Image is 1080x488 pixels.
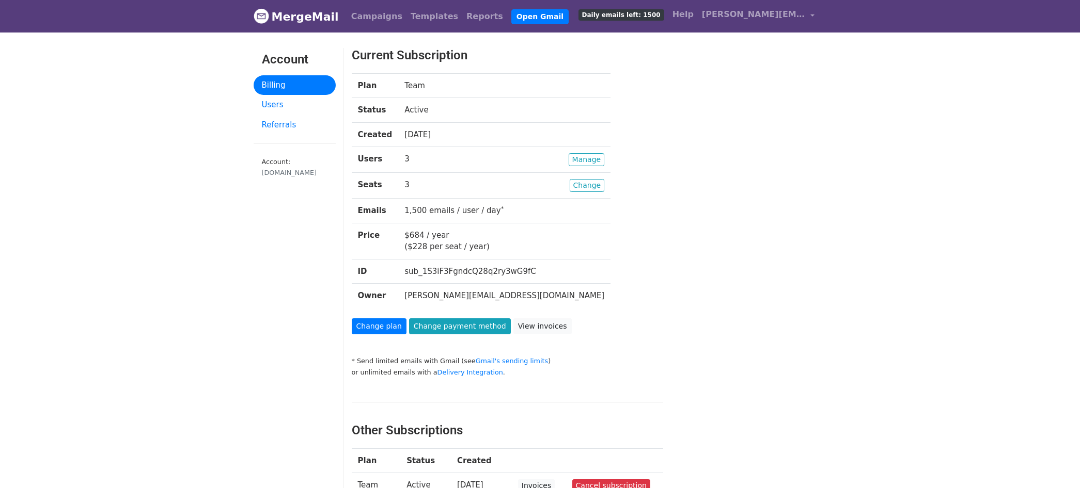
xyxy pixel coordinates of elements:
a: Campaigns [347,6,406,27]
small: * Send limited emails with Gmail (see ) or unlimited emails with a . [352,357,551,377]
h3: Account [262,52,327,67]
th: ID [352,259,399,284]
h3: Other Subscriptions [352,423,663,438]
th: Status [352,98,399,123]
a: Daily emails left: 1500 [574,4,668,25]
a: Reports [462,6,507,27]
a: Delivery Integration [437,368,503,376]
th: Emails [352,199,399,223]
a: Users [254,95,336,115]
a: Referrals [254,115,336,135]
a: MergeMail [254,6,339,27]
a: Manage [569,153,605,166]
th: Price [352,223,399,259]
a: [PERSON_NAME][EMAIL_ADDRESS][DOMAIN_NAME] [698,4,819,28]
td: 3 [398,173,611,199]
img: MergeMail logo [254,8,269,24]
td: Active [398,98,611,123]
td: $684 / year ($228 per seat / year) [398,223,611,259]
h3: Current Subscription [352,48,786,63]
a: View invoices [513,318,572,334]
span: Daily emails left: 1500 [578,9,664,21]
th: Plan [352,73,399,98]
td: [DATE] [398,122,611,147]
td: 1,500 emails / user / day [398,199,611,223]
a: Gmail's sending limits [476,357,549,365]
a: Templates [406,6,462,27]
td: sub_1S3iF3FgndcQ28q2ry3wG9fC [398,259,611,284]
a: Change [570,179,605,192]
th: Seats [352,173,399,199]
a: Change plan [352,318,406,334]
a: Help [668,4,698,25]
th: Created [451,448,512,473]
td: 3 [398,147,611,173]
a: Open Gmail [511,9,569,24]
a: Billing [254,75,336,95]
td: [PERSON_NAME][EMAIL_ADDRESS][DOMAIN_NAME] [398,284,611,308]
th: Owner [352,284,399,308]
th: Users [352,147,399,173]
small: Account: [262,158,327,177]
th: Created [352,122,399,147]
a: Change payment method [409,318,511,334]
div: [DOMAIN_NAME] [262,168,327,177]
span: [PERSON_NAME][EMAIL_ADDRESS][DOMAIN_NAME] [702,8,805,21]
th: Status [400,448,451,473]
td: Team [398,73,611,98]
th: Plan [352,448,401,473]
